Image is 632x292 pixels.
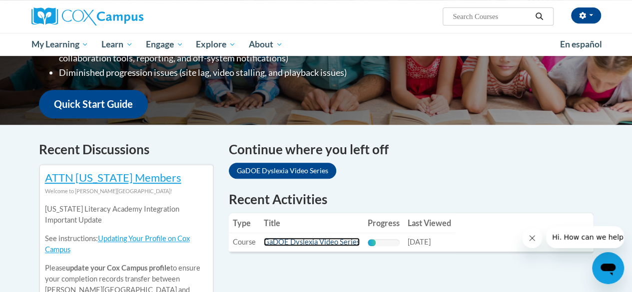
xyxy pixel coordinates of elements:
a: Explore [189,33,242,56]
span: About [249,38,283,50]
a: Engage [139,33,190,56]
p: [US_STATE] Literacy Academy Integration Important Update [45,204,208,226]
a: About [242,33,289,56]
a: GaDOE Dyslexia Video Series [229,163,336,179]
a: My Learning [25,33,95,56]
iframe: Close message [522,228,542,248]
button: Account Settings [571,7,601,23]
th: Last Viewed [404,213,455,233]
span: [DATE] [408,238,431,246]
span: En español [560,39,602,49]
span: My Learning [31,38,88,50]
div: Main menu [24,33,609,56]
th: Progress [364,213,404,233]
span: Explore [196,38,236,50]
th: Type [229,213,260,233]
span: Learn [101,38,133,50]
button: Search [532,10,547,22]
a: Updating Your Profile on Cox Campus [45,234,190,254]
a: En español [554,34,609,55]
span: Hi. How can we help? [6,7,81,15]
h4: Continue where you left off [229,140,594,159]
input: Search Courses [452,10,532,22]
th: Title [260,213,364,233]
div: Welcome to [PERSON_NAME][GEOGRAPHIC_DATA]! [45,186,208,197]
a: ATTN [US_STATE] Members [45,171,181,184]
h4: Recent Discussions [39,140,214,159]
a: GaDOE Dyslexia Video Series [264,238,360,246]
iframe: Button to launch messaging window [592,252,624,284]
a: Learn [95,33,139,56]
span: Course [233,238,256,246]
p: See instructions: [45,233,208,255]
div: Progress, % [368,239,376,246]
a: Quick Start Guide [39,90,148,118]
a: Cox Campus [31,7,211,25]
iframe: Message from company [546,226,624,248]
h1: Recent Activities [229,190,594,208]
b: update your Cox Campus profile [66,264,170,272]
li: Diminished progression issues (site lag, video stalling, and playback issues) [59,65,401,80]
img: Cox Campus [31,7,143,25]
span: Engage [146,38,183,50]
